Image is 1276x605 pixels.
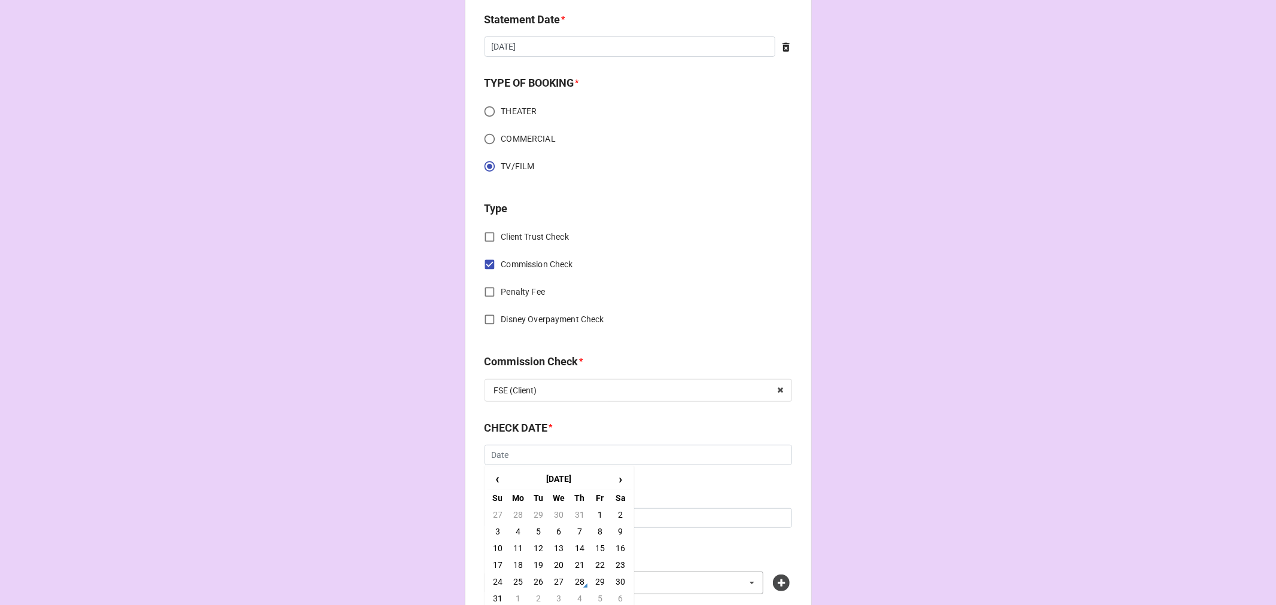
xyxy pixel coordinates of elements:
td: 19 [528,557,549,573]
div: FSE (Client) [494,386,537,395]
span: ‹ [488,469,507,489]
td: 30 [549,506,569,523]
td: 8 [590,523,610,540]
td: 31 [570,506,590,523]
td: 9 [610,523,631,540]
td: 25 [508,573,528,590]
td: 5 [528,523,549,540]
td: 30 [610,573,631,590]
td: 1 [590,506,610,523]
td: 22 [590,557,610,573]
td: 15 [590,540,610,557]
td: 12 [528,540,549,557]
label: CHECK DATE [485,420,548,436]
span: › [611,469,630,489]
td: 23 [610,557,631,573]
td: 17 [488,557,508,573]
th: Th [570,490,590,506]
th: We [549,490,569,506]
span: Commission Check [501,258,573,271]
td: 27 [549,573,569,590]
th: Tu [528,490,549,506]
label: TYPE OF BOOKING [485,75,574,91]
td: 24 [488,573,508,590]
td: 10 [488,540,508,557]
label: Type [485,200,508,217]
th: Su [488,490,508,506]
td: 26 [528,573,549,590]
td: 3 [488,523,508,540]
th: Fr [590,490,610,506]
td: 14 [570,540,590,557]
td: 20 [549,557,569,573]
th: [DATE] [508,469,610,490]
span: Disney Overpayment Check [501,313,604,326]
td: 29 [528,506,549,523]
td: 4 [508,523,528,540]
span: Penalty Fee [501,286,545,298]
td: 2 [610,506,631,523]
td: 18 [508,557,528,573]
td: 6 [549,523,569,540]
td: 28 [570,573,590,590]
span: THEATER [501,105,537,118]
input: Date [485,36,775,57]
td: 13 [549,540,569,557]
td: 28 [508,506,528,523]
td: 21 [570,557,590,573]
label: Statement Date [485,11,561,28]
td: 27 [488,506,508,523]
span: TV/FILM [501,160,535,173]
td: 11 [508,540,528,557]
th: Mo [508,490,528,506]
span: COMMERCIAL [501,133,556,145]
input: Date [485,445,792,465]
span: Client Trust Check [501,231,569,243]
td: 16 [610,540,631,557]
td: 7 [570,523,590,540]
th: Sa [610,490,631,506]
label: Commission Check [485,353,578,370]
td: 29 [590,573,610,590]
